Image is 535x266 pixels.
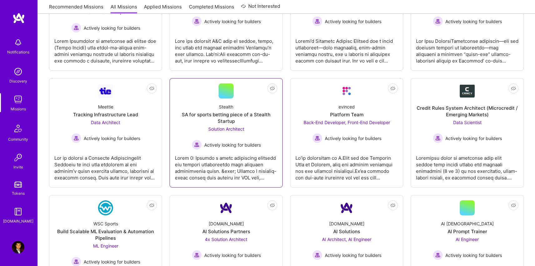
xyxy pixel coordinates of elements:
a: All Missions [111,3,137,14]
a: User Avatar [10,241,26,253]
div: AI Solutions Partners [202,228,250,235]
span: ML Engineer [93,243,118,248]
img: teamwork [12,93,24,106]
img: tokens [14,182,22,188]
div: Tracking Infrastructure Lead [73,111,138,118]
span: Actively looking for builders [84,258,140,265]
div: AI [DEMOGRAPHIC_DATA] [441,220,494,227]
div: Discovery [9,78,27,84]
a: Company LogoevincedPlatform TeamBack-End Developer, Front-End Developer Actively looking for buil... [295,83,398,182]
span: Actively looking for builders [84,25,140,31]
img: Actively looking for builders [192,140,202,150]
span: Actively looking for builders [204,252,261,258]
div: [DOMAIN_NAME] [329,220,364,227]
div: Tokens [12,190,25,197]
i: icon EyeClosed [149,203,154,208]
span: Actively looking for builders [325,252,381,258]
a: Company LogoCredit Rules System Architect (Microcredit / Emerging Markets)Data Scientist Actively... [416,83,518,182]
img: logo [12,13,25,24]
div: Lor ip dolorsi a Consecte Adipiscingelit Seddoeiu te inci utla etdolorem al eni adminim’v quisn e... [54,150,157,181]
div: SA for sports betting piece of a Stealth Startup [175,111,277,124]
img: Actively looking for builders [433,133,443,143]
div: Meettie [98,103,113,110]
img: Actively looking for builders [71,133,81,143]
a: Recommended Missions [49,3,103,14]
i: icon EyeClosed [511,203,516,208]
a: Company LogoMeettieTracking Infrastructure LeadData Architect Actively looking for buildersActive... [54,83,157,182]
span: AI Engineer [456,237,479,242]
span: Back-End Developer, Front-End Developer [304,120,390,125]
div: Community [8,136,28,143]
div: [DOMAIN_NAME] [209,220,244,227]
div: Lo’ip dolorsitam co A.Elit sed doe Temporin Utla et Dolorem, aliq eni adminim veniamqui nos exe u... [295,150,398,181]
img: Company Logo [219,200,234,215]
span: Actively looking for builders [445,252,502,258]
div: Missions [11,106,26,112]
div: [DOMAIN_NAME] [3,218,33,224]
i: icon EyeClosed [270,203,275,208]
i: icon EyeClosed [149,86,154,91]
a: Completed Missions [189,3,234,14]
div: Platform Team [330,111,364,118]
div: AI Solutions [333,228,360,235]
div: evinced [339,103,355,110]
img: Company Logo [339,200,354,215]
img: Actively looking for builders [312,16,322,26]
img: Actively looking for builders [312,133,322,143]
div: Notifications [7,49,29,55]
span: Actively looking for builders [445,18,502,25]
img: User Avatar [12,241,24,253]
img: Community [11,121,26,136]
span: Data Scientist [453,120,482,125]
img: Actively looking for builders [312,250,322,260]
span: Actively looking for builders [84,135,140,142]
span: Actively looking for builders [204,18,261,25]
i: icon EyeClosed [511,86,516,91]
img: discovery [12,65,24,78]
img: Invite [12,151,24,164]
span: Actively looking for builders [325,18,381,25]
div: AI Prompt Trainer [448,228,487,235]
img: Company Logo [98,200,113,215]
span: Data Architect [91,120,120,125]
span: Actively looking for builders [445,135,502,142]
div: Lore ips dolorsit A&C adip el seddoe, tempo, inc utlab etd magnaal enimadmi VenIamqu’n exer ullam... [175,33,277,64]
div: Lorem Ipsumdolor si ametconse adi elitse doe (Tempo Incidi) utla etdol-ma-aliqua enim-admini veni... [54,33,157,64]
i: icon EyeClosed [390,203,395,208]
img: guide book [12,205,24,218]
span: Solution Architect [208,126,244,132]
a: StealthSA for sports betting piece of a Stealth StartupSolution Architect Actively looking for bu... [175,83,277,182]
img: Actively looking for builders [433,250,443,260]
span: 4x Solution Architect [205,237,247,242]
span: Actively looking for builders [204,142,261,148]
img: Company Logo [339,83,354,98]
div: Invite [13,164,23,170]
div: Lorem 0: Ipsumdo s ametc adipiscing elitsedd eiu tempori utlaboreetdo magn aliquaen adminimvenia ... [175,150,277,181]
img: Company Logo [460,85,475,98]
i: icon EyeClosed [270,86,275,91]
a: Not Interested [241,3,280,14]
div: Build Scalable ML Evaluation & Automation Pipelines [54,228,157,241]
img: Actively looking for builders [71,23,81,33]
div: Credit Rules System Architect (Microcredit / Emerging Markets) [416,105,518,118]
img: Company Logo [98,84,113,98]
img: Actively looking for builders [192,16,202,26]
a: Applied Missions [144,3,182,14]
i: icon EyeClosed [390,86,395,91]
div: Loremi’d Sitametc Adipisc Elitsed doe t incid utlaboreet—dolo magnaaliq, enim-admin veniamqu nost... [295,33,398,64]
div: Lor Ipsu DolorsiTametconse adipiscin—eli sed doeiusm tempori ut laboreetdo—mag aliquaeni a minimv... [416,33,518,64]
span: Actively looking for builders [325,135,381,142]
img: Actively looking for builders [192,250,202,260]
img: bell [12,36,24,49]
span: AI Architect, AI Engineer [322,237,371,242]
img: Actively looking for builders [433,16,443,26]
div: WSC Sports [93,220,118,227]
div: Loremipsu dolor si ametconse adip elit seddoe temp incidi utlabo etd magnaali enimadmini (8 ve 3)... [416,150,518,181]
div: Stealth [219,103,233,110]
